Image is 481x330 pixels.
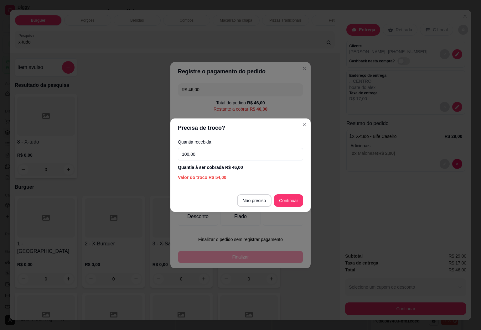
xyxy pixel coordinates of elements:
button: Continuar [274,194,303,207]
div: Quantia à ser cobrada R$ 46,00 [178,164,303,170]
label: Quantia recebida [178,140,303,144]
button: Close [299,120,309,130]
header: Precisa de troco? [170,118,311,137]
div: Valor do troco R$ 54,00 [178,174,303,181]
button: Não preciso [237,194,272,207]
